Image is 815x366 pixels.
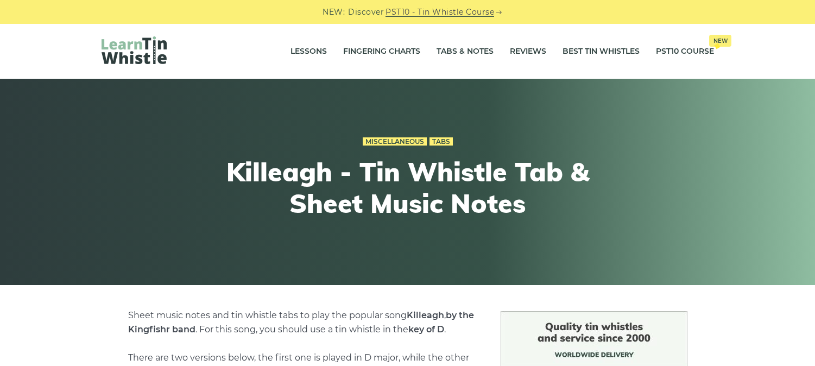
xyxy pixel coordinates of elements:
[709,35,731,47] span: New
[208,156,608,219] h1: Killeagh - Tin Whistle Tab & Sheet Music Notes
[407,310,444,320] strong: Killeagh
[563,38,640,65] a: Best Tin Whistles
[656,38,714,65] a: PST10 CourseNew
[363,137,427,146] a: Miscellaneous
[510,38,546,65] a: Reviews
[429,137,453,146] a: Tabs
[343,38,420,65] a: Fingering Charts
[102,36,167,64] img: LearnTinWhistle.com
[128,310,446,320] span: Sheet music notes and tin whistle tabs to play the popular song ,
[437,38,494,65] a: Tabs & Notes
[408,324,444,335] strong: key of D
[290,38,327,65] a: Lessons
